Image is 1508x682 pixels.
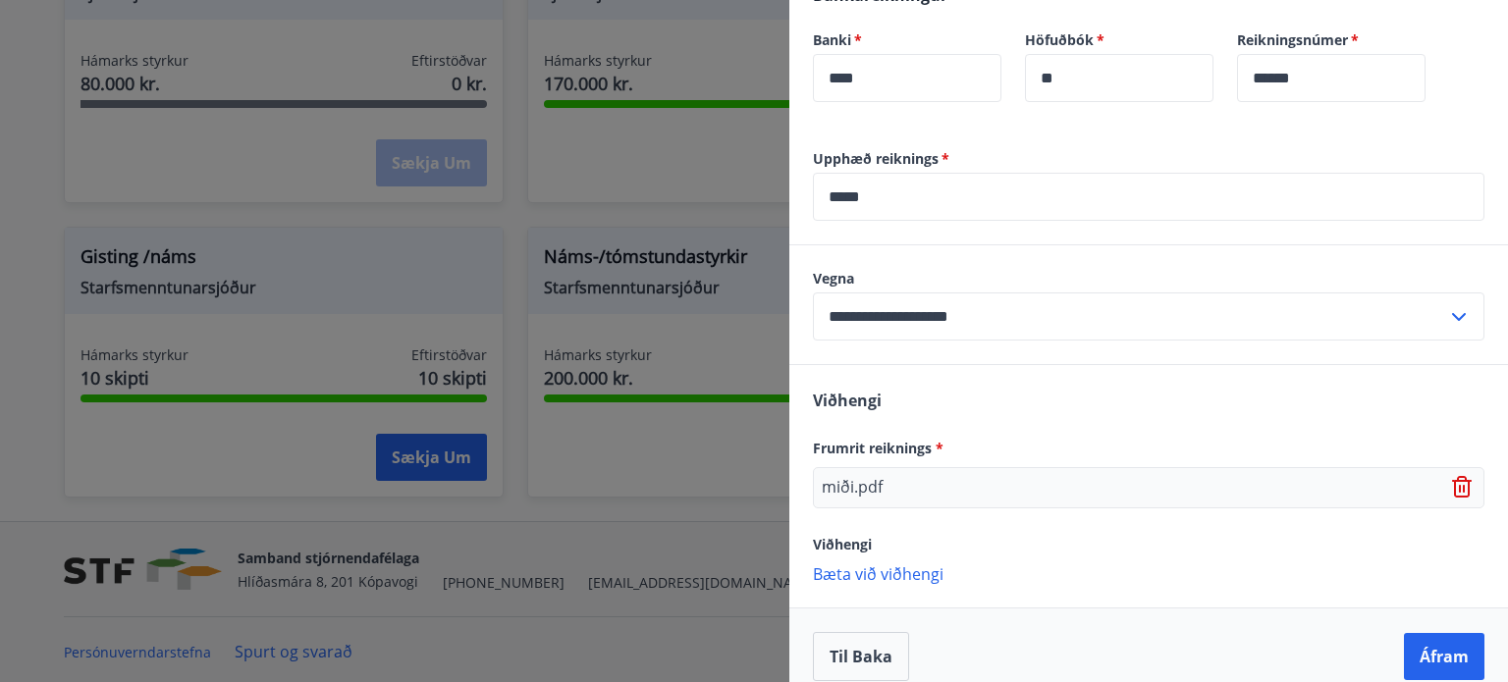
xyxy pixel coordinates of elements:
[813,563,1484,583] p: Bæta við viðhengi
[813,439,943,457] span: Frumrit reiknings
[813,173,1484,221] div: Upphæð reiknings
[1404,633,1484,680] button: Áfram
[822,476,883,499] p: miði.pdf
[813,632,909,681] button: Til baka
[1237,30,1426,50] label: Reikningsnúmer
[1025,30,1213,50] label: Höfuðbók
[813,269,1484,289] label: Vegna
[813,390,882,411] span: Viðhengi
[813,30,1001,50] label: Banki
[813,535,872,553] span: Viðhengi
[813,149,1484,169] label: Upphæð reiknings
